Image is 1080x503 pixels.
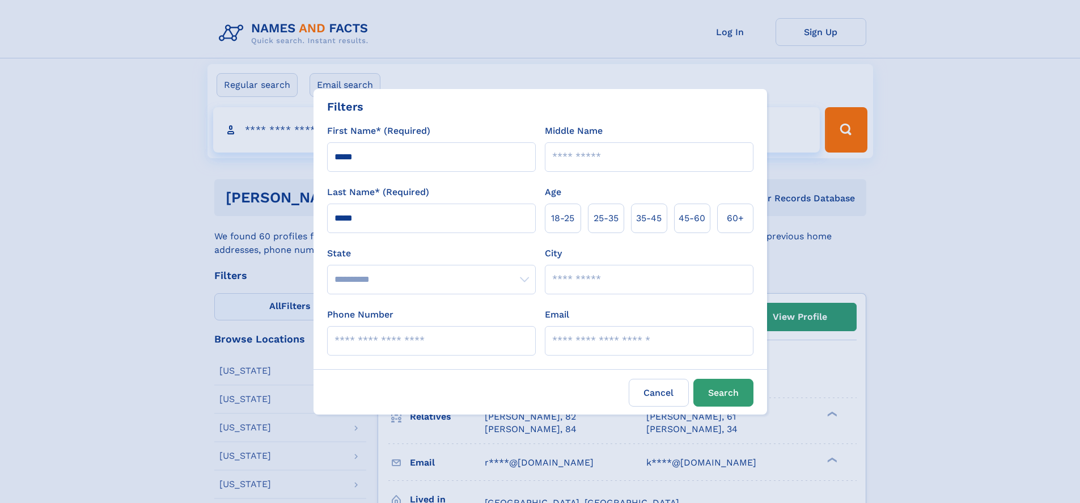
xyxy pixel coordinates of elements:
span: 25‑35 [594,212,619,225]
span: 45‑60 [679,212,705,225]
label: State [327,247,536,260]
label: Email [545,308,569,322]
label: Last Name* (Required) [327,185,429,199]
span: 60+ [727,212,744,225]
label: Phone Number [327,308,393,322]
div: Filters [327,98,363,115]
label: Age [545,185,561,199]
span: 18‑25 [551,212,574,225]
label: Middle Name [545,124,603,138]
label: City [545,247,562,260]
label: First Name* (Required) [327,124,430,138]
span: 35‑45 [636,212,662,225]
label: Cancel [629,379,689,407]
button: Search [693,379,753,407]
